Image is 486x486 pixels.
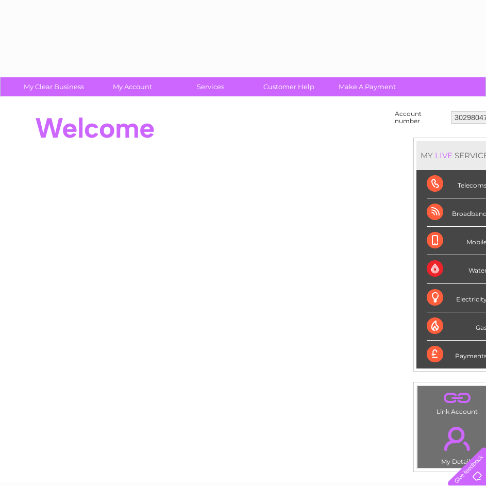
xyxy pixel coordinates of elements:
[168,77,253,96] a: Services
[11,77,96,96] a: My Clear Business
[392,108,448,127] td: Account number
[325,77,410,96] a: Make A Payment
[90,77,175,96] a: My Account
[246,77,331,96] a: Customer Help
[433,150,455,160] div: LIVE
